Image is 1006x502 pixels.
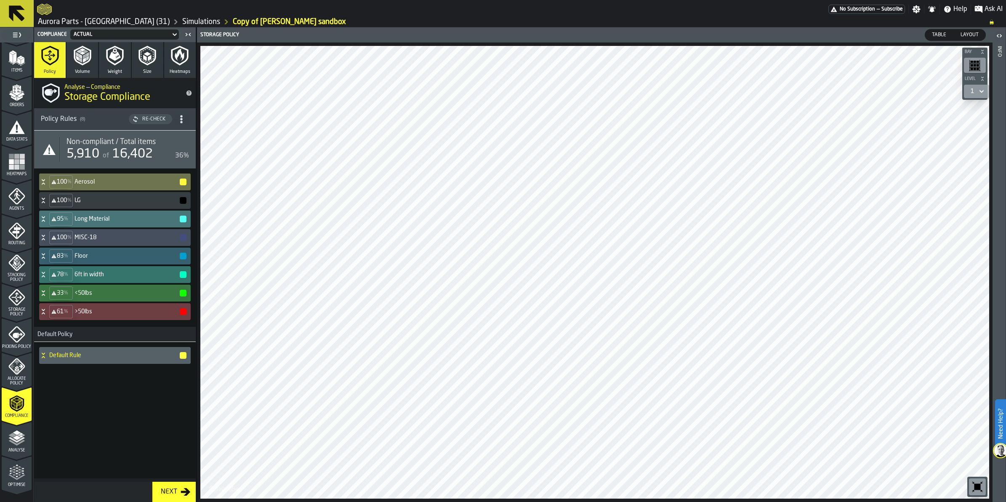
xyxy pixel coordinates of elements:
[2,483,32,487] span: Optimise
[180,253,186,259] button: button-
[182,29,194,40] label: button-toggle-Close me
[962,48,987,56] button: button-
[39,285,187,302] div: <50lbs
[180,271,186,278] button: button-
[64,309,68,315] span: %
[44,69,56,75] span: Policy
[953,29,986,41] label: button-switch-multi-Layout
[840,6,875,12] span: No Subscription
[180,290,186,296] button: button-
[925,29,953,40] div: thumb
[67,137,189,147] div: Title
[75,308,179,315] h4: >50lbs
[2,68,32,73] span: Items
[75,271,179,278] h4: 6ft in width
[67,235,72,240] span: %
[75,179,179,185] h4: Aerosol
[57,197,67,204] span: 100
[996,400,1005,447] label: Need Help?
[963,50,978,54] span: Bay
[67,179,72,185] span: %
[967,477,987,497] div: button-toolbar-undefined
[75,197,179,204] h4: LG
[37,17,1003,27] nav: Breadcrumb
[828,5,905,14] div: Menu Subscription
[962,75,987,83] button: button-
[962,56,987,75] div: button-toolbar-undefined
[940,4,971,14] label: button-toggle-Help
[909,5,924,13] label: button-toggle-Settings
[2,172,32,176] span: Heatmaps
[57,253,64,259] span: 83
[2,283,32,317] li: menu Storage Policy
[64,91,150,104] span: Storage Compliance
[180,234,186,241] button: button-
[2,318,32,352] li: menu Picking Policy
[64,290,68,296] span: %
[39,266,187,283] div: 6ft in width
[996,44,1002,500] div: Info
[39,248,187,264] div: Floor
[57,234,67,241] span: 100
[2,111,32,144] li: menu Data Stats
[2,307,32,317] span: Storage Policy
[49,352,179,359] h4: Default Rule
[954,29,985,40] div: thumb
[2,448,32,453] span: Analyse
[129,114,172,124] button: button-Re-Check
[2,145,32,179] li: menu Heatmaps
[180,197,186,204] button: button-
[993,27,1006,502] header: Info
[39,229,187,246] div: MISC-18
[993,29,1005,44] label: button-toggle-Open
[34,108,196,131] h3: title-section-[object Object]
[57,271,64,278] span: 78
[64,253,68,259] span: %
[34,131,196,168] div: stat-Non-compliant / Total items
[38,17,170,27] a: link-to-/wh/i/aa2e4adb-2cd5-4688-aa4a-ec82bcf75d46
[37,2,52,17] a: logo-header
[985,4,1003,14] span: Ask AI
[2,137,32,142] span: Data Stats
[963,77,978,81] span: Level
[37,32,67,37] span: Compliance
[34,78,196,108] div: title-Storage Compliance
[877,6,880,12] span: —
[929,31,950,39] span: Table
[2,241,32,246] span: Routing
[971,88,974,95] div: DropdownMenuValue-1
[57,308,64,315] span: 61
[924,5,939,13] label: button-toggle-Notifications
[64,82,179,91] h2: Sub Title
[957,31,982,39] span: Layout
[39,211,187,227] div: Long Material
[2,376,32,386] span: Allocate Policy
[80,117,85,122] span: ( 8 )
[67,198,72,203] span: %
[112,148,153,160] span: 16,402
[34,331,72,338] span: Default Policy
[199,32,596,38] div: Storage Policy
[2,42,32,75] li: menu Items
[828,5,905,14] a: link-to-/wh/i/aa2e4adb-2cd5-4688-aa4a-ec82bcf75d46/pricing/
[2,387,32,421] li: menu Compliance
[2,352,32,386] li: menu Allocate Policy
[2,422,32,455] li: menu Analyse
[967,86,986,96] div: DropdownMenuValue-1
[881,6,903,12] span: Subscribe
[41,114,127,124] div: Policy Rules
[75,253,179,259] h4: Floor
[182,17,220,27] a: link-to-/wh/i/aa2e4adb-2cd5-4688-aa4a-ec82bcf75d46
[2,249,32,283] li: menu Stacking Policy
[139,116,169,122] div: Re-Check
[2,214,32,248] li: menu Routing
[39,192,187,209] div: LG
[75,216,179,222] h4: Long Material
[67,137,156,147] span: Non-compliant / Total items
[180,216,186,222] button: button-
[74,32,167,37] div: DropdownMenuValue-e6ec6eda-7400-48d5-b369-c0497d0b16c2
[2,103,32,107] span: Orders
[57,216,64,222] span: 95
[180,352,186,359] button: button-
